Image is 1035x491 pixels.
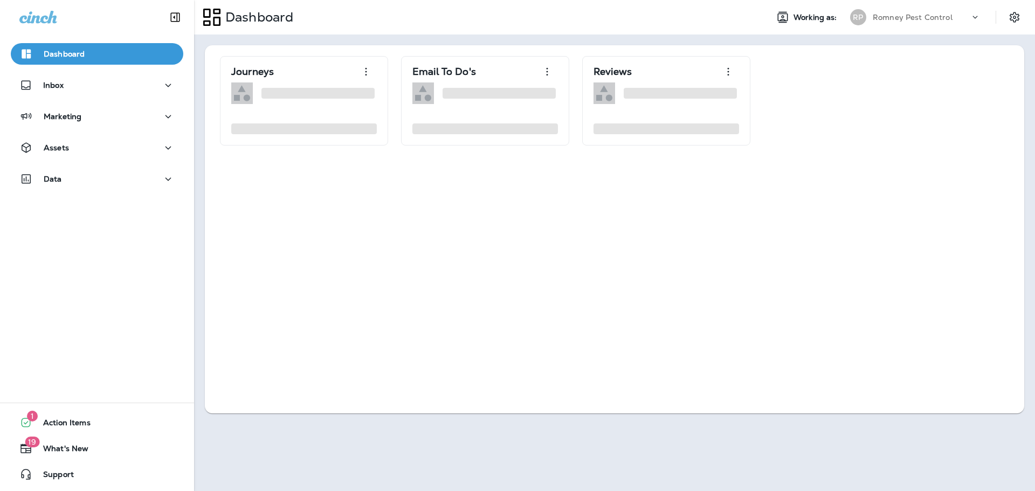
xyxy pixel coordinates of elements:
p: Data [44,175,62,183]
button: Support [11,464,183,485]
span: 1 [27,411,38,421]
button: Inbox [11,74,183,96]
p: Dashboard [221,9,293,25]
p: Marketing [44,112,81,121]
button: Dashboard [11,43,183,65]
p: Reviews [594,66,632,77]
p: Inbox [43,81,64,89]
div: RP [850,9,866,25]
button: 19What's New [11,438,183,459]
p: Romney Pest Control [873,13,953,22]
span: Working as: [793,13,839,22]
button: 1Action Items [11,412,183,433]
p: Assets [44,143,69,152]
span: What's New [32,444,88,457]
button: Marketing [11,106,183,127]
button: Settings [1005,8,1024,27]
p: Dashboard [44,50,85,58]
p: Journeys [231,66,274,77]
button: Data [11,168,183,190]
p: Email To Do's [412,66,476,77]
span: 19 [25,437,39,447]
span: Support [32,470,74,483]
button: Collapse Sidebar [160,6,190,28]
span: Action Items [32,418,91,431]
button: Assets [11,137,183,158]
